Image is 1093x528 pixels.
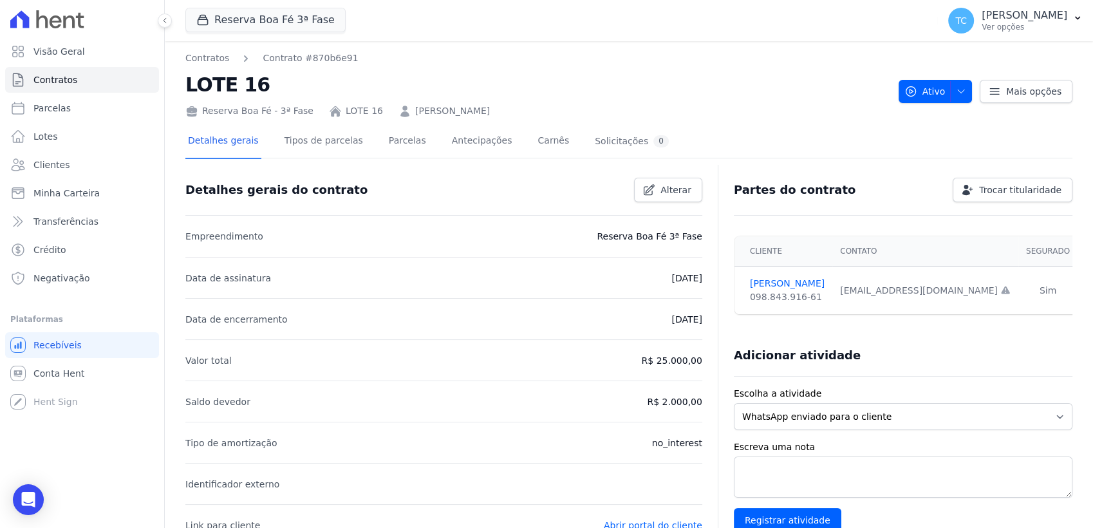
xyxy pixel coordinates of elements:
span: Parcelas [33,102,71,115]
div: Solicitações [595,135,669,147]
th: Contato [832,236,1018,267]
a: Minha Carteira [5,180,159,206]
span: Negativação [33,272,90,285]
a: [PERSON_NAME] [750,277,825,290]
p: Saldo devedor [185,394,250,410]
p: Tipo de amortização [185,435,277,451]
a: [PERSON_NAME] [415,104,490,118]
h3: Detalhes gerais do contrato [185,182,368,198]
span: Clientes [33,158,70,171]
span: Lotes [33,130,58,143]
button: TC [PERSON_NAME] Ver opções [938,3,1093,39]
label: Escreva uma nota [734,440,1072,454]
p: [PERSON_NAME] [982,9,1067,22]
a: Antecipações [449,125,515,159]
span: Alterar [660,184,691,196]
a: Tipos de parcelas [282,125,366,159]
div: Reserva Boa Fé - 3ª Fase [185,104,313,118]
p: Valor total [185,353,232,368]
h2: LOTE 16 [185,70,888,99]
a: Recebíveis [5,332,159,358]
a: Crédito [5,237,159,263]
div: 0 [653,135,669,147]
p: no_interest [652,435,702,451]
a: Negativação [5,265,159,291]
p: R$ 25.000,00 [641,353,702,368]
p: [DATE] [671,312,702,327]
p: Data de assinatura [185,270,271,286]
a: Parcelas [5,95,159,121]
a: Contrato #870b6e91 [263,52,358,65]
a: Lotes [5,124,159,149]
button: Reserva Boa Fé 3ª Fase [185,8,346,32]
a: Alterar [634,178,702,202]
p: Identificador externo [185,476,279,492]
span: Mais opções [1006,85,1061,98]
th: Cliente [734,236,832,267]
span: Ativo [904,80,946,103]
span: Minha Carteira [33,187,100,200]
a: Solicitações0 [592,125,671,159]
span: TC [955,16,967,25]
div: Plataformas [10,312,154,327]
a: Trocar titularidade [953,178,1072,202]
p: R$ 2.000,00 [647,394,702,410]
span: Recebíveis [33,339,82,352]
a: Mais opções [980,80,1072,103]
span: Contratos [33,73,77,86]
a: LOTE 16 [346,104,383,118]
a: Contratos [185,52,229,65]
nav: Breadcrumb [185,52,888,65]
div: 098.843.916-61 [750,290,825,304]
h3: Adicionar atividade [734,348,861,363]
nav: Breadcrumb [185,52,359,65]
span: Conta Hent [33,367,84,380]
a: Contratos [5,67,159,93]
a: Visão Geral [5,39,159,64]
p: Empreendimento [185,229,263,244]
span: Visão Geral [33,45,85,58]
p: [DATE] [671,270,702,286]
span: Crédito [33,243,66,256]
label: Escolha a atividade [734,387,1072,401]
div: Open Intercom Messenger [13,484,44,515]
a: Transferências [5,209,159,234]
a: Conta Hent [5,361,159,386]
p: Ver opções [982,22,1067,32]
a: Carnês [535,125,572,159]
a: Parcelas [386,125,429,159]
span: Transferências [33,215,98,228]
a: Clientes [5,152,159,178]
td: Sim [1018,267,1078,315]
th: Segurado [1018,236,1078,267]
a: Detalhes gerais [185,125,261,159]
h3: Partes do contrato [734,182,856,198]
button: Ativo [899,80,973,103]
span: Trocar titularidade [979,184,1061,196]
p: Reserva Boa Fé 3ª Fase [597,229,702,244]
p: Data de encerramento [185,312,288,327]
div: [EMAIL_ADDRESS][DOMAIN_NAME] [840,284,1011,297]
